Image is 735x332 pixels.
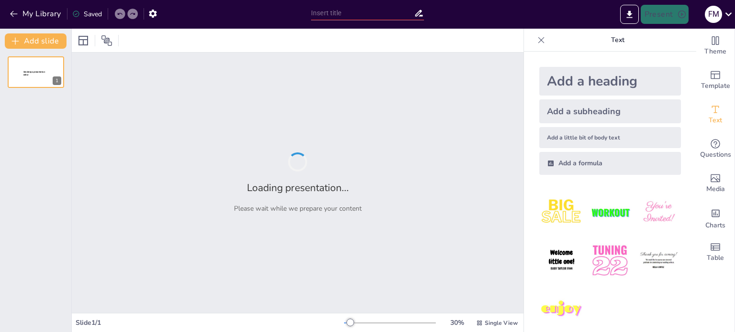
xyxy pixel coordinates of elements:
input: Insert title [311,6,414,20]
div: Add a formula [539,152,681,175]
img: 7.jpeg [539,287,584,332]
div: Add charts and graphs [696,201,735,235]
img: 2.jpeg [588,190,632,235]
span: Position [101,35,112,46]
div: Add a table [696,235,735,269]
div: 1 [53,76,61,85]
span: Text [709,115,722,126]
img: 3.jpeg [636,190,681,235]
span: Sendsteps presentation editor [23,71,45,76]
button: Present [641,5,689,24]
span: Charts [705,220,725,231]
div: F M [705,6,722,23]
div: Add text boxes [696,97,735,132]
span: Single View [485,319,518,327]
div: Layout [76,33,91,48]
span: Theme [704,46,726,57]
span: Questions [700,150,731,160]
img: 1.jpeg [539,190,584,235]
p: Please wait while we prepare your content [234,204,362,213]
div: Add a heading [539,67,681,96]
span: Table [707,253,724,263]
div: Saved [72,10,102,19]
button: Export to PowerPoint [620,5,639,24]
button: My Library [7,6,65,21]
img: 5.jpeg [588,238,632,283]
div: Change the overall theme [696,29,735,63]
span: Template [701,81,730,91]
div: Get real-time input from your audience [696,132,735,166]
div: Add ready made slides [696,63,735,97]
div: Slide 1 / 1 [76,318,344,327]
div: Add a subheading [539,99,681,123]
div: 30 % [445,318,468,327]
div: Add images, graphics, shapes or video [696,166,735,201]
div: 1 [8,56,64,88]
p: Text [549,29,687,52]
button: F M [705,5,722,24]
button: Add slide [5,33,67,49]
img: 4.jpeg [539,238,584,283]
div: Add a little bit of body text [539,127,681,148]
h2: Loading presentation... [247,181,349,194]
span: Media [706,184,725,194]
img: 6.jpeg [636,238,681,283]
